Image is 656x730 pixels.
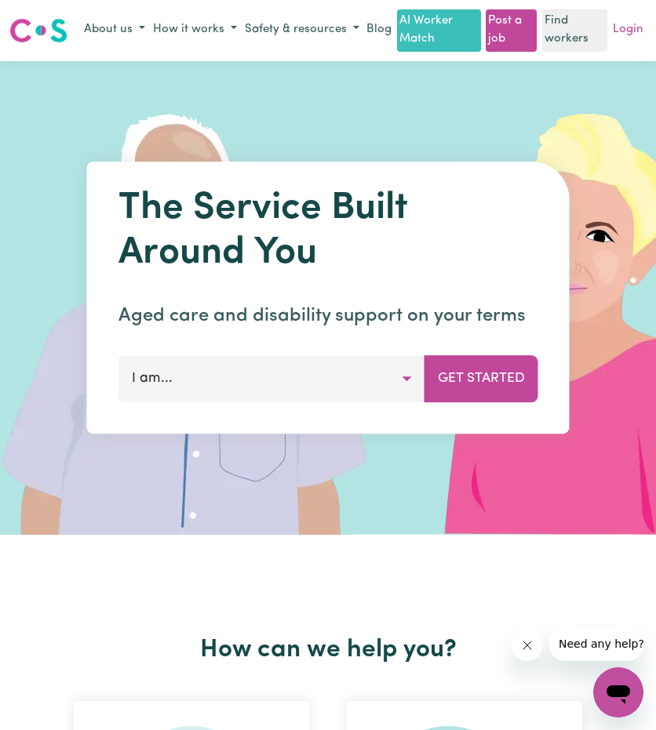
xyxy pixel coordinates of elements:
[593,667,643,717] iframe: Button to launch messaging window
[80,17,149,43] button: About us
[425,355,538,402] button: Get Started
[9,16,67,45] img: Careseekers logo
[610,18,647,42] a: Login
[149,17,241,43] button: How it works
[9,11,95,24] span: Need any help?
[118,355,425,402] button: I am...
[118,302,538,330] p: Aged care and disability support on your terms
[486,9,537,52] a: Post a job
[549,626,643,661] iframe: Message from company
[542,9,607,52] a: Find workers
[363,18,395,42] a: Blog
[241,17,363,43] button: Safety & resources
[55,635,601,665] h2: How can we help you?
[512,630,543,661] iframe: Close message
[9,13,67,49] a: Careseekers logo
[118,187,538,277] h1: The Service Built Around You
[397,9,480,52] a: AI Worker Match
